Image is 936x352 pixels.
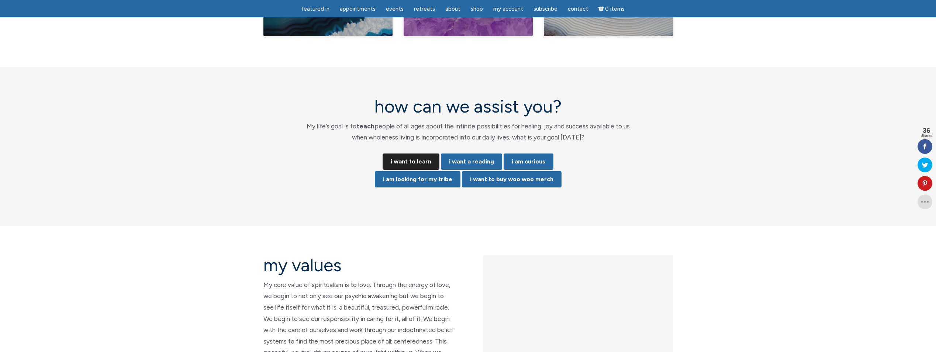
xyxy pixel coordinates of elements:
p: My life’s goal is to people of all ages about the infinite possibilities for healing, joy and suc... [298,121,638,143]
span: Contact [568,6,588,12]
a: i am curious [504,153,553,170]
a: i want to buy woo woo merch [462,171,562,187]
a: Shop [466,2,487,16]
span: Appointments [340,6,376,12]
span: Shares [921,134,932,138]
span: 0 items [605,6,625,12]
a: i want to learn [383,153,439,170]
a: i want a reading [441,153,502,170]
h2: how can we assist you? [298,97,638,116]
a: i am looking for my tribe [375,171,460,187]
a: Events [381,2,408,16]
a: Subscribe [529,2,562,16]
span: Retreats [414,6,435,12]
span: My Account [493,6,523,12]
span: featured in [301,6,329,12]
a: Appointments [335,2,380,16]
span: Shop [471,6,483,12]
a: My Account [489,2,528,16]
i: Cart [598,6,605,12]
h2: my values [263,255,453,275]
a: featured in [297,2,334,16]
a: Retreats [410,2,439,16]
strong: teach [356,122,374,130]
span: Events [386,6,404,12]
a: Contact [563,2,593,16]
a: Cart0 items [594,1,629,16]
span: Subscribe [533,6,557,12]
span: 36 [921,127,932,134]
a: About [441,2,465,16]
span: About [445,6,460,12]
